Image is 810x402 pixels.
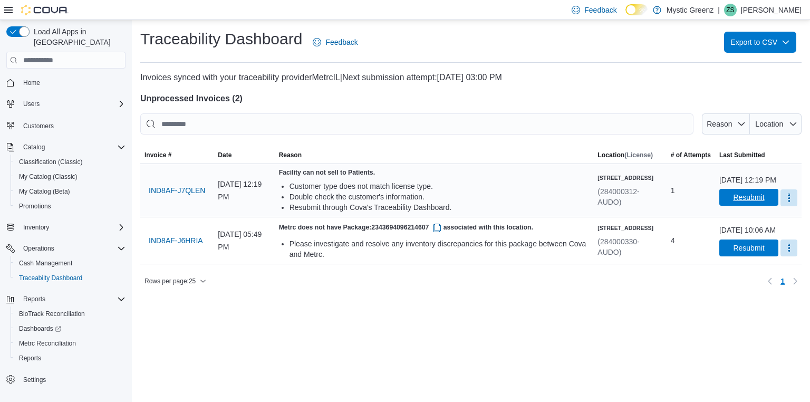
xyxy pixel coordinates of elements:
h5: Facility can not sell to Patients. [279,168,590,177]
span: Inventory [23,223,49,232]
a: Home [19,76,44,89]
span: Catalog [19,141,126,154]
span: Cash Management [15,257,126,270]
button: Users [19,98,44,110]
span: Traceabilty Dashboard [19,274,82,282]
span: Next submission attempt: [342,73,437,82]
button: Invoice # [140,147,214,164]
button: Reason [702,113,750,135]
button: IND8AF-J7QLEN [144,180,209,201]
p: [PERSON_NAME] [741,4,802,16]
span: My Catalog (Classic) [19,173,78,181]
span: Traceabilty Dashboard [15,272,126,284]
span: (License) [624,151,653,159]
p: | [718,4,720,16]
div: Resubmit through Cova's Traceability Dashboard. [290,202,590,213]
h6: [STREET_ADDRESS] [597,224,662,232]
span: Settings [23,376,46,384]
span: Resubmit [733,192,764,203]
div: [DATE] 05:49 PM [214,224,274,257]
span: Metrc Reconciliation [19,339,76,348]
span: Location [755,120,783,128]
button: Customers [2,118,130,133]
button: Operations [19,242,59,255]
div: Customer type does not match license type. [290,181,590,192]
button: Settings [2,372,130,387]
div: Please investigate and resolve any inventory discrepancies for this package between Cova and Metrc. [290,238,590,260]
div: [DATE] 12:19 PM [214,174,274,207]
a: My Catalog (Beta) [15,185,74,198]
span: Home [23,79,40,87]
button: Page 1 of 1 [776,273,789,290]
button: Reports [11,351,130,366]
a: My Catalog (Classic) [15,170,82,183]
button: Cash Management [11,256,130,271]
span: Export to CSV [730,32,790,53]
button: Traceabilty Dashboard [11,271,130,285]
input: Dark Mode [625,4,648,15]
span: Operations [19,242,126,255]
button: Rows per page:25 [140,275,210,288]
span: Metrc Reconciliation [15,337,126,350]
span: (284000312-AUDO) [597,187,639,206]
span: Reports [23,295,45,303]
button: Next page [789,275,802,288]
a: Classification (Classic) [15,156,87,168]
button: More [780,240,797,256]
button: Location [750,113,802,135]
button: Home [2,75,130,90]
p: Mystic Greenz [667,4,713,16]
span: BioTrack Reconciliation [19,310,85,318]
span: My Catalog (Beta) [15,185,126,198]
h5: Location [597,151,653,159]
div: Zoey Shull [724,4,737,16]
ul: Pagination for table: [776,273,789,290]
button: Metrc Reconciliation [11,336,130,351]
span: (284000330-AUDO) [597,237,639,256]
span: Classification (Classic) [19,158,83,166]
span: Reason [279,151,302,159]
span: Dashboards [19,324,61,333]
button: My Catalog (Classic) [11,169,130,184]
button: Promotions [11,199,130,214]
span: Load All Apps in [GEOGRAPHIC_DATA] [30,26,126,47]
a: Dashboards [15,322,65,335]
div: Double check the customer's information. [290,192,590,202]
button: Users [2,97,130,111]
button: Inventory [19,221,53,234]
span: Last Submitted [719,151,765,159]
span: Catalog [23,143,45,151]
button: Classification (Classic) [11,155,130,169]
a: Metrc Reconciliation [15,337,80,350]
h1: Traceability Dashboard [140,28,302,50]
span: Promotions [19,202,51,210]
a: Promotions [15,200,55,213]
span: Location (License) [597,151,653,159]
button: IND8AF-J6HRIA [144,230,207,251]
span: IND8AF-J6HRIA [149,235,203,246]
span: Dashboards [15,322,126,335]
h6: [STREET_ADDRESS] [597,174,662,182]
button: Catalog [2,140,130,155]
span: Dark Mode [625,15,626,16]
span: 2343694096214607 [371,224,443,231]
span: Users [23,100,40,108]
span: Settings [19,373,126,386]
span: Reports [15,352,126,365]
span: Classification (Classic) [15,156,126,168]
a: Customers [19,120,58,132]
span: # of Attempts [671,151,711,159]
span: 1 [780,276,785,286]
button: Export to CSV [724,32,796,53]
button: Resubmit [719,240,778,256]
span: Home [19,76,126,89]
span: Customers [23,122,54,130]
button: Reports [19,293,50,305]
span: Reports [19,293,126,305]
div: [DATE] 12:19 PM [719,175,776,185]
a: Feedback [308,32,362,53]
div: [DATE] 10:06 AM [719,225,776,235]
button: Resubmit [719,189,778,206]
span: ZS [726,4,734,16]
span: Feedback [584,5,616,15]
